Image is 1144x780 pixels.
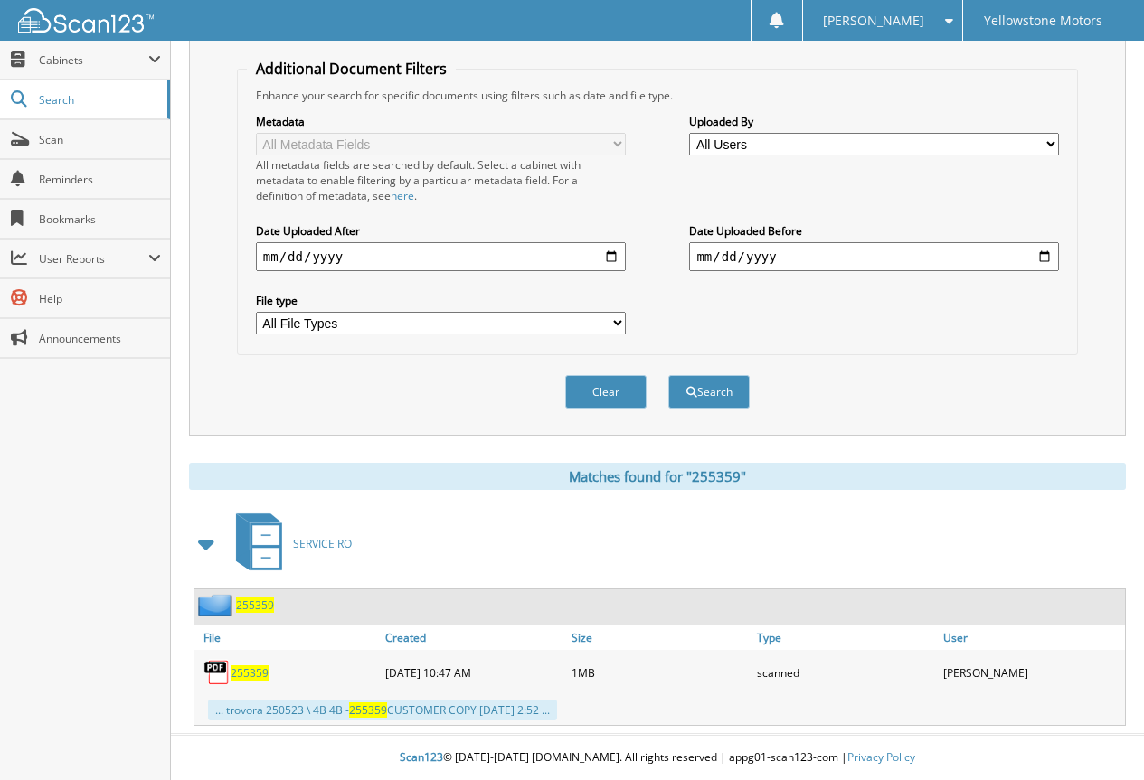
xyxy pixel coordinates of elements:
label: Date Uploaded Before [689,223,1059,239]
input: end [689,242,1059,271]
span: Scan123 [400,749,443,765]
span: Scan [39,132,161,147]
span: [PERSON_NAME] [823,15,924,26]
label: Metadata [256,114,626,129]
a: Type [752,625,939,650]
a: 255359 [236,597,274,613]
a: Privacy Policy [847,749,915,765]
div: © [DATE]-[DATE] [DOMAIN_NAME]. All rights reserved | appg01-scan123-com | [171,736,1144,780]
iframe: Chat Widget [1054,693,1144,780]
label: Date Uploaded After [256,223,626,239]
span: Help [39,291,161,306]
div: Matches found for "255359" [189,463,1126,490]
span: Search [39,92,158,108]
label: File type [256,293,626,308]
legend: Additional Document Filters [247,59,456,79]
span: User Reports [39,251,148,267]
span: Cabinets [39,52,148,68]
img: folder2.png [198,594,236,616]
span: Reminders [39,172,161,187]
div: Enhance your search for specific documents using filters such as date and file type. [247,88,1068,103]
a: 255359 [231,665,269,681]
span: SERVICE RO [293,536,352,551]
img: PDF.png [203,659,231,686]
a: User [939,625,1125,650]
div: ... trovora 250523 \ 4B 4B - CUSTOMER COPY [DATE] 2:52 ... [208,700,557,720]
span: Announcements [39,331,161,346]
div: [DATE] 10:47 AM [381,654,567,691]
span: Yellowstone Motors [984,15,1102,26]
div: All metadata fields are searched by default. Select a cabinet with metadata to enable filtering b... [256,157,626,203]
a: SERVICE RO [225,508,352,579]
a: here [391,188,414,203]
a: Created [381,625,567,650]
input: start [256,242,626,271]
div: 1MB [567,654,753,691]
span: 255359 [349,702,387,718]
span: Bookmarks [39,211,161,227]
div: scanned [752,654,939,691]
label: Uploaded By [689,114,1059,129]
a: File [194,625,381,650]
img: scan123-logo-white.svg [18,8,154,33]
button: Search [668,375,750,409]
button: Clear [565,375,647,409]
div: [PERSON_NAME] [939,654,1125,691]
a: Size [567,625,753,650]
